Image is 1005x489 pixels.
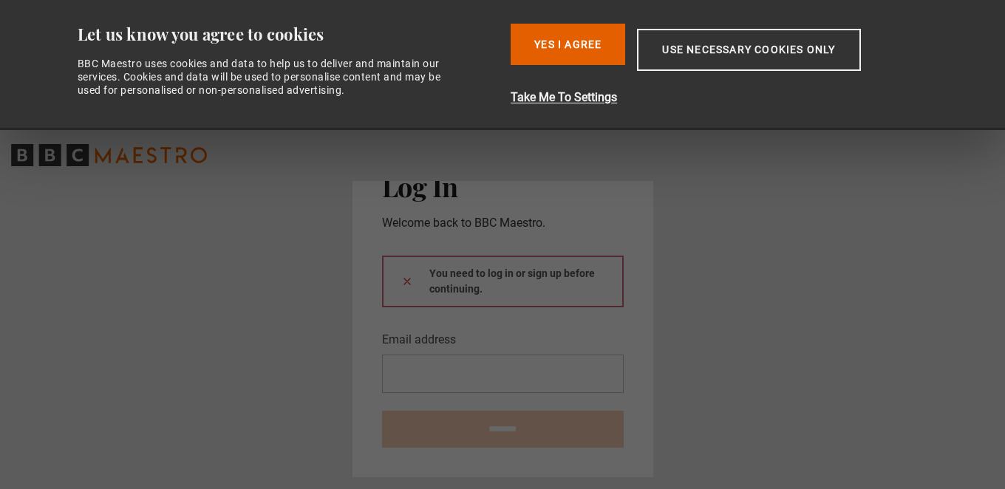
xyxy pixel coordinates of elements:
label: Email address [382,331,456,349]
button: Take Me To Settings [511,89,938,106]
div: Let us know you agree to cookies [78,24,500,45]
div: BBC Maestro uses cookies and data to help us to deliver and maintain our services. Cookies and da... [78,57,457,98]
svg: BBC Maestro [11,144,207,166]
button: Yes I Agree [511,24,625,65]
div: You need to log in or sign up before continuing. [382,256,624,307]
button: Use necessary cookies only [637,29,860,71]
h2: Log In [382,171,624,202]
p: Welcome back to BBC Maestro. [382,214,624,232]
